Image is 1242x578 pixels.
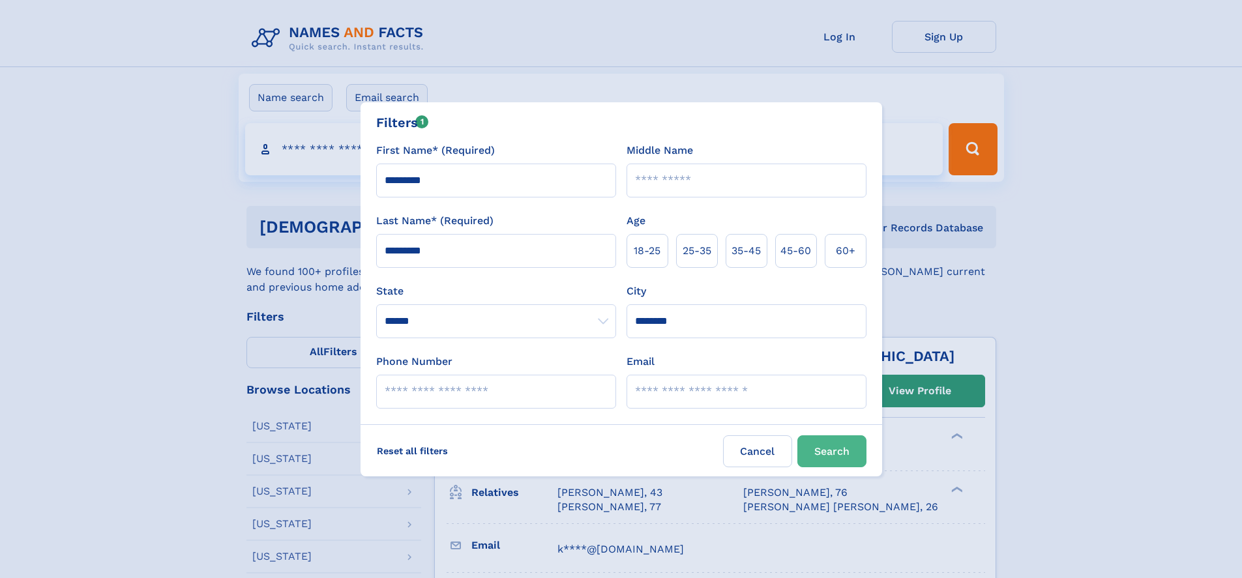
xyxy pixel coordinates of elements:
[376,283,616,299] label: State
[627,213,645,229] label: Age
[797,435,866,467] button: Search
[376,113,429,132] div: Filters
[836,243,855,259] span: 60+
[780,243,811,259] span: 45‑60
[627,283,646,299] label: City
[683,243,711,259] span: 25‑35
[368,435,456,467] label: Reset all filters
[634,243,660,259] span: 18‑25
[627,354,655,369] label: Email
[376,143,495,158] label: First Name* (Required)
[376,354,452,369] label: Phone Number
[627,143,693,158] label: Middle Name
[732,243,761,259] span: 35‑45
[376,213,494,229] label: Last Name* (Required)
[723,435,792,467] label: Cancel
